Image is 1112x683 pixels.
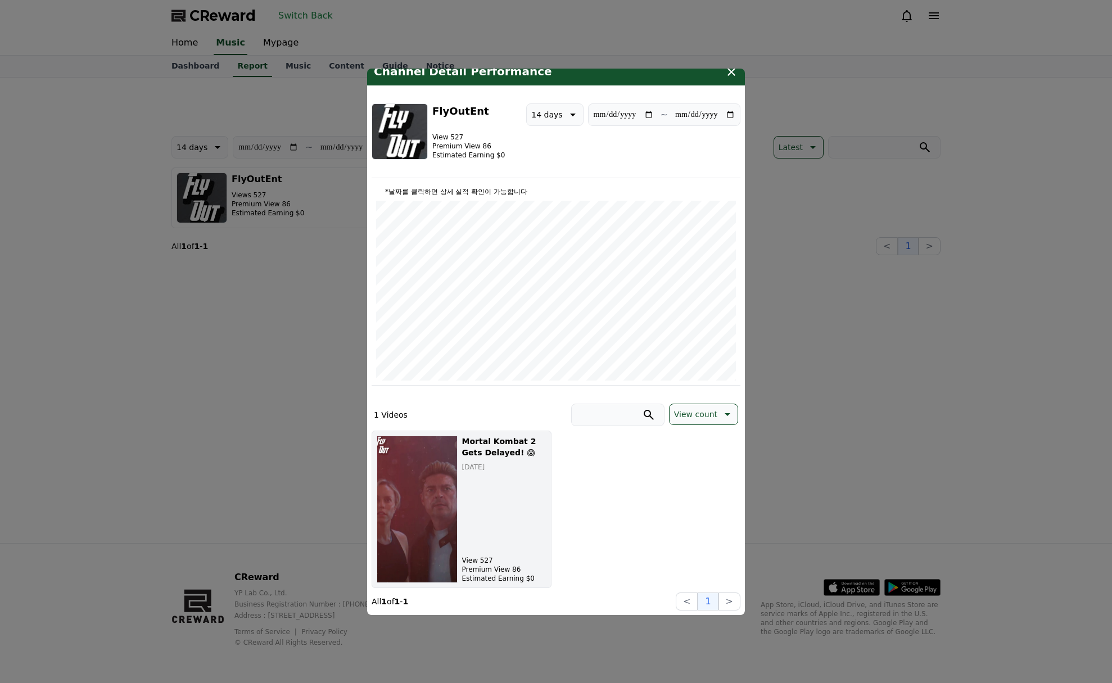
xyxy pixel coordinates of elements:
strong: 1 [381,597,387,606]
p: *날짜를 클릭하면 상세 실적 확인이 가능합니다 [376,187,736,196]
p: All of - [372,596,408,607]
button: > [718,592,740,610]
p: ~ [661,108,668,121]
button: < [676,592,698,610]
p: Premium View 86 [432,142,505,151]
h4: Channel Detail Performance [374,65,552,79]
button: View count [669,404,738,425]
p: View 527 [462,556,546,565]
img: FlyOutEnt [372,103,428,160]
strong: 1 [403,597,408,606]
div: modal [367,69,745,615]
p: Estimated Earning $0 [462,574,546,583]
p: 14 days [531,107,562,123]
h5: Mortal Kombat 2 Gets Delayed! 😱 [462,436,546,458]
p: View count [674,406,717,422]
button: 1 [698,592,718,610]
img: Mortal Kombat 2 Gets Delayed! 😱 [377,436,458,583]
p: 1 Videos [374,409,408,420]
p: [DATE] [462,463,546,472]
p: View 527 [432,133,505,142]
strong: 1 [395,597,400,606]
button: Mortal Kombat 2 Gets Delayed! 😱 Mortal Kombat 2 Gets Delayed! 😱 [DATE] View 527 Premium View 86 E... [372,431,552,588]
p: Premium View 86 [462,565,546,574]
p: Estimated Earning $0 [432,151,505,160]
h3: FlyOutEnt [432,103,505,119]
button: 14 days [526,103,583,126]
